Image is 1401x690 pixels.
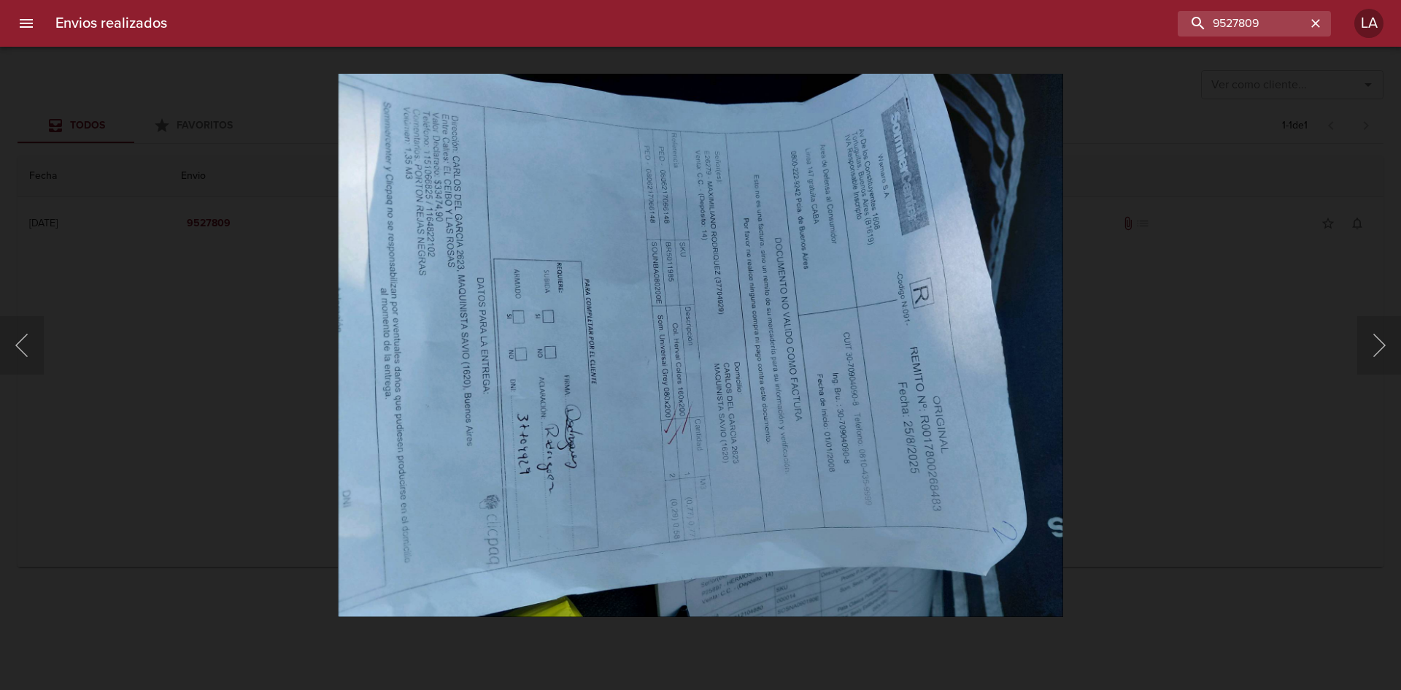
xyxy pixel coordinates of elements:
[9,6,44,41] button: menu
[1354,9,1383,38] div: Abrir información de usuario
[338,73,1062,617] img: Image
[1354,9,1383,38] div: LA
[55,12,167,35] h6: Envios realizados
[1357,316,1401,375] button: Siguiente
[1178,11,1306,37] input: buscar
